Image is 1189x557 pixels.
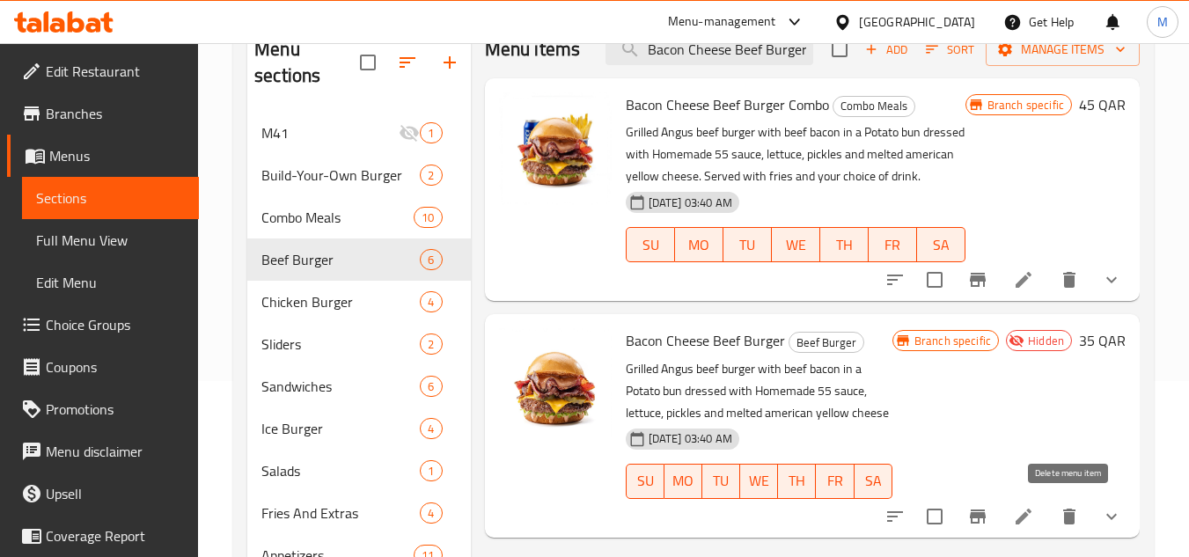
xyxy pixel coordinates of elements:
div: items [420,460,442,481]
p: Grilled Angus beef burger with beef bacon in a Potato bun dressed with Homemade 55 sauce, lettuce... [626,121,965,187]
input: search [606,34,813,65]
button: TU [702,464,740,499]
div: items [420,122,442,143]
div: Sliders2 [247,323,470,365]
span: Ice Burger [261,418,420,439]
div: items [420,333,442,355]
span: 2 [421,336,441,353]
img: Bacon Cheese Beef Burger Combo [499,92,612,205]
span: Sort [926,40,974,60]
svg: Inactive section [399,122,420,143]
span: M41 [261,122,399,143]
span: 1 [421,463,441,480]
span: Salads [261,460,420,481]
button: sort-choices [874,259,916,301]
button: Add [858,36,914,63]
div: items [420,291,442,312]
div: Fries And Extras [261,502,420,524]
span: Beef Burger [261,249,420,270]
span: Sections [36,187,185,209]
span: MO [672,468,695,494]
span: 6 [421,378,441,395]
span: FR [823,468,847,494]
span: 10 [415,209,441,226]
span: Select section [821,31,858,68]
div: items [414,207,442,228]
span: Add item [858,36,914,63]
span: SA [924,232,958,258]
button: MO [675,227,723,262]
button: WE [772,227,820,262]
h2: Menu items [485,36,581,62]
div: Fries And Extras4 [247,492,470,534]
span: [DATE] 03:40 AM [642,194,739,211]
button: TU [723,227,772,262]
span: Select to update [916,261,953,298]
button: Add section [429,41,471,84]
span: FR [876,232,910,258]
a: Coverage Report [7,515,199,557]
div: Ice Burger4 [247,407,470,450]
span: Coupons [46,356,185,377]
h2: Menu sections [254,36,359,89]
button: show more [1090,259,1133,301]
div: Beef Burger [789,332,864,353]
button: SU [626,464,664,499]
span: TH [785,468,809,494]
button: Branch-specific-item [957,259,999,301]
span: Full Menu View [36,230,185,251]
span: Bacon Cheese Beef Burger [626,327,785,354]
a: Choice Groups [7,304,199,346]
span: Edit Menu [36,272,185,293]
button: Sort [921,36,979,63]
button: Manage items [986,33,1140,66]
button: SA [855,464,892,499]
a: Edit menu item [1013,269,1034,290]
span: Menu disclaimer [46,441,185,462]
div: items [420,165,442,186]
span: Branches [46,103,185,124]
span: TU [730,232,765,258]
div: items [420,418,442,439]
a: Sections [22,177,199,219]
span: TU [709,468,733,494]
span: MO [682,232,716,258]
span: Hidden [1021,333,1071,349]
a: Menu disclaimer [7,430,199,473]
span: Upsell [46,483,185,504]
span: 4 [421,294,441,311]
span: [DATE] 03:40 AM [642,430,739,447]
div: Chicken Burger4 [247,281,470,323]
span: Branch specific [980,97,1071,114]
h6: 45 QAR [1079,92,1126,117]
p: Grilled Angus beef burger with beef bacon in a Potato bun dressed with Homemade 55 sauce, lettuce... [626,358,892,424]
div: Combo Meals10 [247,196,470,238]
div: items [420,502,442,524]
span: 2 [421,167,441,184]
button: delete [1048,495,1090,538]
span: 1 [421,125,441,142]
div: Beef Burger6 [247,238,470,281]
div: Salads1 [247,450,470,492]
span: Combo Meals [833,96,914,116]
button: TH [778,464,816,499]
div: Menu-management [668,11,776,33]
span: Edit Restaurant [46,61,185,82]
div: Chicken Burger [261,291,420,312]
span: WE [779,232,813,258]
div: Sandwiches6 [247,365,470,407]
a: Menus [7,135,199,177]
a: Edit menu item [1013,506,1034,527]
div: Sliders [261,333,420,355]
span: Sandwiches [261,376,420,397]
div: Combo Meals [261,207,414,228]
svg: Show Choices [1101,269,1122,290]
svg: Show Choices [1101,506,1122,527]
span: Build-Your-Own Burger [261,165,420,186]
button: show more [1090,495,1133,538]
